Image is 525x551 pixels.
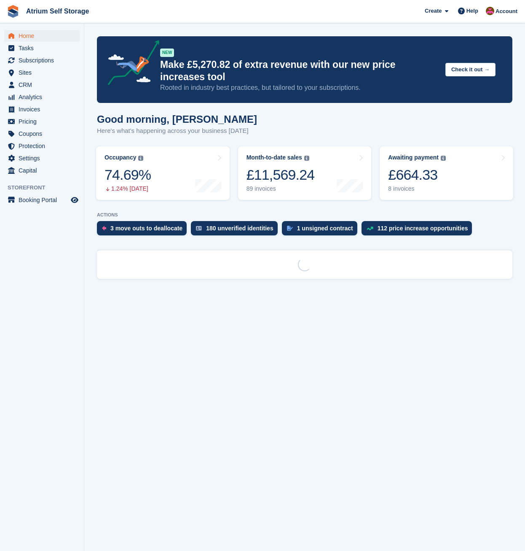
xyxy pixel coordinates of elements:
[96,146,230,200] a: Occupancy 74.69% 1.24% [DATE]
[304,156,309,161] img: icon-info-grey-7440780725fd019a000dd9b08b2336e03edf1995a4989e88bcd33f0948082b44.svg
[441,156,446,161] img: icon-info-grey-7440780725fd019a000dd9b08b2336e03edf1995a4989e88bcd33f0948082b44.svg
[388,166,446,184] div: £664.33
[496,7,517,16] span: Account
[19,140,69,152] span: Protection
[19,103,69,115] span: Invoices
[4,194,80,206] a: menu
[19,54,69,66] span: Subscriptions
[425,7,442,15] span: Create
[4,128,80,140] a: menu
[362,221,477,240] a: 112 price increase opportunities
[191,221,282,240] a: 180 unverified identities
[4,140,80,152] a: menu
[367,227,373,230] img: price_increase_opportunities-93ffe204e8149a01c8c9dc8f82e8f89637d9d84a8eef4429ea346261dce0b2c0.svg
[110,225,182,232] div: 3 move outs to deallocate
[297,225,353,232] div: 1 unsigned contract
[19,116,69,127] span: Pricing
[19,165,69,176] span: Capital
[4,79,80,91] a: menu
[101,40,160,88] img: price-adjustments-announcement-icon-8257ccfd72463d97f412b2fc003d46551f7dbcb40ab6d574587a9cd5c0d94...
[246,185,315,192] div: 89 invoices
[160,49,174,57] div: NEW
[19,194,69,206] span: Booking Portal
[23,4,92,18] a: Atrium Self Storage
[19,67,69,78] span: Sites
[380,146,513,200] a: Awaiting payment £664.33 8 invoices
[97,221,191,240] a: 3 move outs to deallocate
[486,7,494,15] img: Mark Rhodes
[206,225,273,232] div: 180 unverified identities
[287,226,293,231] img: contract_signature_icon-13c848040528278c33f63329250d36e43548de30e8caae1d1a13099fd9432cc5.svg
[19,152,69,164] span: Settings
[4,54,80,66] a: menu
[160,83,439,92] p: Rooted in industry best practices, but tailored to your subscriptions.
[97,212,512,218] p: ACTIONS
[19,91,69,103] span: Analytics
[4,116,80,127] a: menu
[388,185,446,192] div: 8 invoices
[7,5,19,18] img: stora-icon-8386f47178a22dfd0bd8f6a31ec36ba5ce8667c1dd55bd0f319d3a0aa187defe.svg
[445,63,496,77] button: Check it out →
[8,184,84,192] span: Storefront
[19,79,69,91] span: CRM
[196,226,202,231] img: verify_identity-adf6edd0f0f0b5bbfe63781bf79b02c33cf7c696d77639b501bdc392416b5a36.svg
[4,165,80,176] a: menu
[378,225,468,232] div: 112 price increase opportunities
[104,185,151,192] div: 1.24% [DATE]
[104,166,151,184] div: 74.69%
[104,154,136,161] div: Occupancy
[102,226,106,231] img: move_outs_to_deallocate_icon-f764333ba52eb49d3ac5e1228854f67142a1ed5810a6f6cc68b1a99e826820c5.svg
[282,221,362,240] a: 1 unsigned contract
[4,103,80,115] a: menu
[4,91,80,103] a: menu
[246,154,302,161] div: Month-to-date sales
[466,7,478,15] span: Help
[4,30,80,42] a: menu
[70,195,80,205] a: Preview store
[388,154,439,161] div: Awaiting payment
[4,152,80,164] a: menu
[19,128,69,140] span: Coupons
[238,146,372,200] a: Month-to-date sales £11,569.24 89 invoices
[97,126,257,136] p: Here's what's happening across your business [DATE]
[138,156,143,161] img: icon-info-grey-7440780725fd019a000dd9b08b2336e03edf1995a4989e88bcd33f0948082b44.svg
[246,166,315,184] div: £11,569.24
[97,113,257,125] h1: Good morning, [PERSON_NAME]
[160,59,439,83] p: Make £5,270.82 of extra revenue with our new price increases tool
[4,67,80,78] a: menu
[19,30,69,42] span: Home
[19,42,69,54] span: Tasks
[4,42,80,54] a: menu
